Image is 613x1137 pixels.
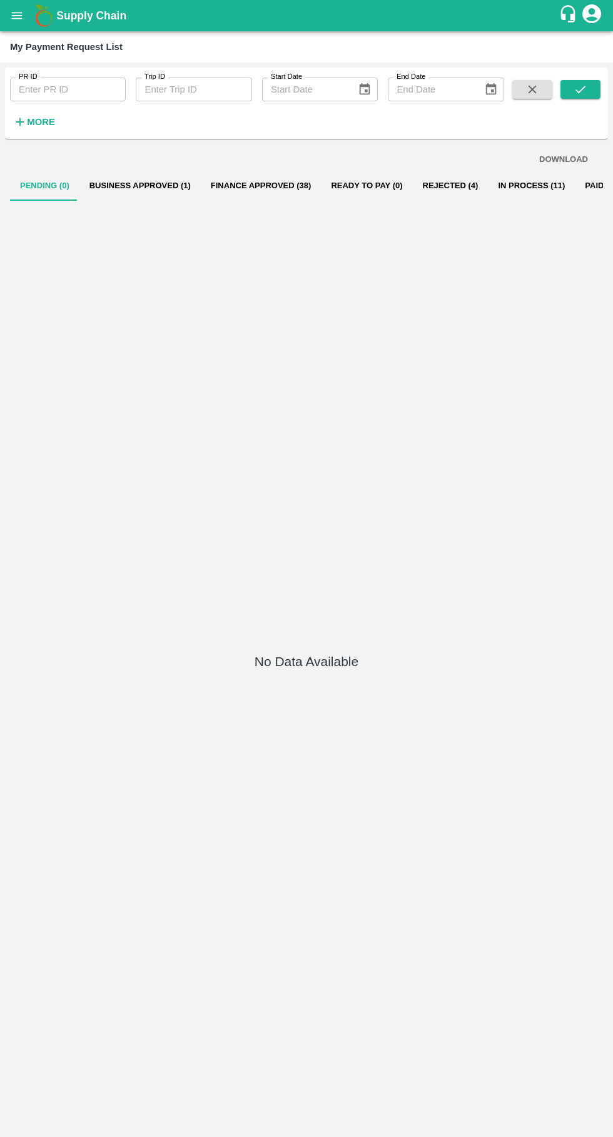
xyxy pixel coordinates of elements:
[201,171,322,201] button: Finance Approved (38)
[580,3,603,29] div: account of current user
[353,78,377,101] button: Choose date
[559,4,580,27] div: customer-support
[271,72,302,82] label: Start Date
[397,72,425,82] label: End Date
[79,171,201,201] button: Business Approved (1)
[27,117,55,127] strong: More
[321,171,412,201] button: Ready To Pay (0)
[413,171,489,201] button: Rejected (4)
[488,171,575,201] button: In Process (11)
[144,72,165,82] label: Trip ID
[479,78,503,101] button: Choose date
[388,78,474,101] input: End Date
[534,149,593,171] button: DOWNLOAD
[136,78,251,101] input: Enter Trip ID
[31,3,56,28] img: logo
[255,653,358,670] h5: No Data Available
[56,7,559,24] a: Supply Chain
[10,171,79,201] button: Pending (0)
[10,111,58,133] button: More
[10,78,126,101] input: Enter PR ID
[56,9,126,22] b: Supply Chain
[19,72,38,82] label: PR ID
[3,1,31,30] button: open drawer
[262,78,348,101] input: Start Date
[10,39,123,55] div: My Payment Request List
